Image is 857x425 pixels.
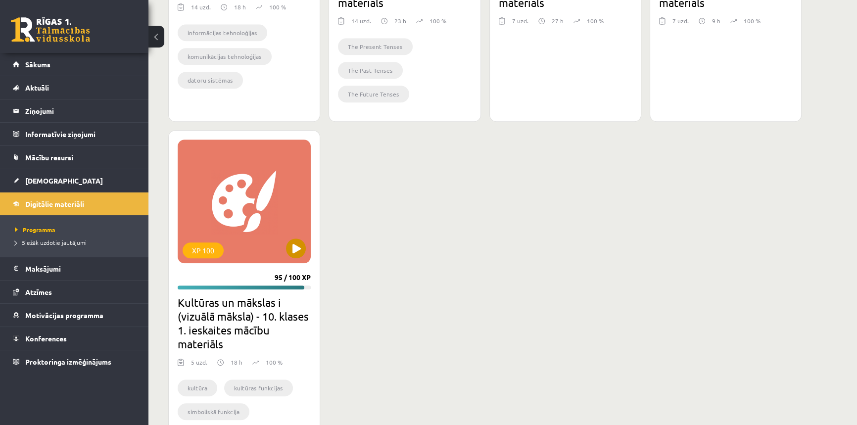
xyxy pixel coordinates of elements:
[13,257,136,280] a: Maksājumi
[266,358,283,367] p: 100 %
[338,62,403,79] li: The Past Tenses
[13,99,136,122] a: Ziņojumi
[25,357,111,366] span: Proktoringa izmēģinājums
[11,17,90,42] a: Rīgas 1. Tālmācības vidusskola
[178,295,311,351] h2: Kultūras un mākslas i (vizuālā māksla) - 10. klases 1. ieskaites mācību materiāls
[25,257,136,280] legend: Maksājumi
[429,16,446,25] p: 100 %
[269,2,286,11] p: 100 %
[234,2,246,11] p: 18 h
[15,226,55,234] span: Programma
[178,403,249,420] li: simboliskā funkcija
[552,16,564,25] p: 27 h
[13,327,136,350] a: Konferences
[13,350,136,373] a: Proktoringa izmēģinājums
[13,192,136,215] a: Digitālie materiāli
[178,48,272,65] li: komunikācijas tehnoloģijas
[25,334,67,343] span: Konferences
[25,176,103,185] span: [DEMOGRAPHIC_DATA]
[13,146,136,169] a: Mācību resursi
[178,24,267,41] li: informācijas tehnoloģijas
[394,16,406,25] p: 23 h
[15,238,139,247] a: Biežāk uzdotie jautājumi
[25,311,103,320] span: Motivācijas programma
[587,16,604,25] p: 100 %
[25,99,136,122] legend: Ziņojumi
[512,16,528,31] div: 7 uzd.
[13,304,136,327] a: Motivācijas programma
[25,60,50,69] span: Sākums
[13,76,136,99] a: Aktuāli
[13,123,136,145] a: Informatīvie ziņojumi
[25,199,84,208] span: Digitālie materiāli
[191,358,207,373] div: 5 uzd.
[338,86,409,102] li: The Future Tenses
[224,379,293,396] li: kultūras funkcijas
[744,16,761,25] p: 100 %
[13,281,136,303] a: Atzīmes
[25,287,52,296] span: Atzīmes
[191,2,211,17] div: 14 uzd.
[25,153,73,162] span: Mācību resursi
[13,53,136,76] a: Sākums
[13,169,136,192] a: [DEMOGRAPHIC_DATA]
[15,225,139,234] a: Programma
[712,16,720,25] p: 9 h
[25,83,49,92] span: Aktuāli
[351,16,371,31] div: 14 uzd.
[672,16,689,31] div: 7 uzd.
[338,38,413,55] li: The Present Tenses
[183,242,224,258] div: XP 100
[25,123,136,145] legend: Informatīvie ziņojumi
[178,379,217,396] li: kultūra
[178,72,243,89] li: datoru sistēmas
[15,238,87,246] span: Biežāk uzdotie jautājumi
[231,358,242,367] p: 18 h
